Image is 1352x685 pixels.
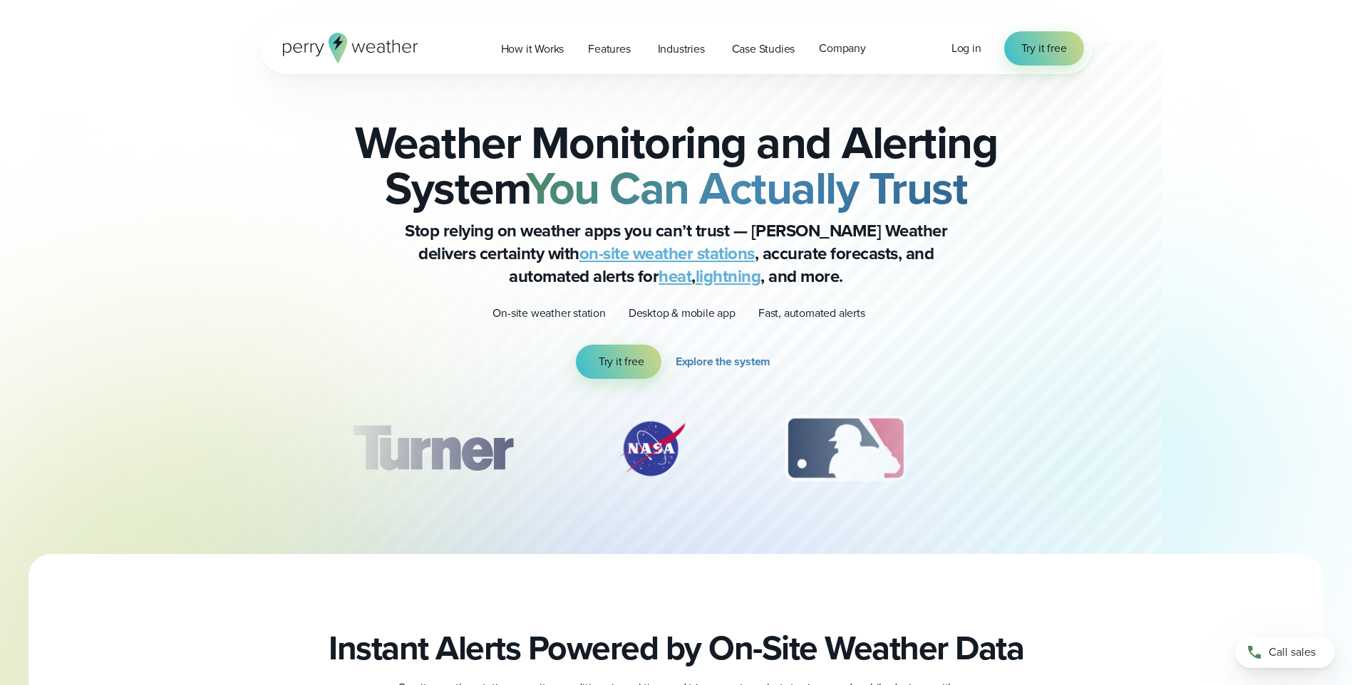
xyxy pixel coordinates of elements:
span: Log in [951,40,981,56]
img: MLB.svg [770,413,921,484]
a: Explore the system [676,345,776,379]
span: Explore the system [676,353,770,370]
p: Desktop & mobile app [629,305,736,322]
div: slideshow [331,413,1021,491]
span: Features [588,41,630,58]
h2: Instant Alerts Powered by On-Site Weather Data [329,628,1023,668]
span: Try it free [599,353,644,370]
a: Call sales [1235,637,1335,668]
p: On-site weather station [492,305,605,322]
a: on-site weather stations [579,241,755,266]
span: Try it free [1021,40,1067,57]
p: Fast, automated alerts [758,305,865,322]
a: Try it free [576,345,661,379]
a: heat [659,263,691,289]
a: Case Studies [720,34,807,63]
img: PGA.svg [989,413,1103,484]
a: Log in [951,40,981,57]
a: lightning [696,263,761,289]
span: Call sales [1269,644,1316,661]
span: Company [819,40,866,57]
h2: Weather Monitoring and Alerting System [331,120,1021,211]
span: Industries [658,41,705,58]
span: Case Studies [732,41,795,58]
img: Turner-Construction_1.svg [331,413,533,484]
div: 2 of 12 [602,413,702,484]
a: Try it free [1004,31,1084,66]
div: 1 of 12 [331,413,533,484]
div: 4 of 12 [989,413,1103,484]
div: 3 of 12 [770,413,921,484]
span: How it Works [501,41,564,58]
p: Stop relying on weather apps you can’t trust — [PERSON_NAME] Weather delivers certainty with , ac... [391,219,961,288]
img: NASA.svg [602,413,702,484]
a: How it Works [489,34,577,63]
strong: You Can Actually Trust [526,155,967,221]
